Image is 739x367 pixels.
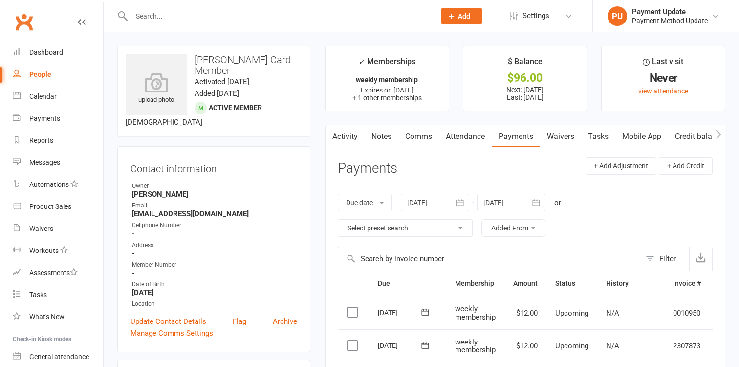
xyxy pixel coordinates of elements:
div: $96.00 [472,73,578,83]
a: Reports [13,130,103,152]
div: Email [132,201,297,210]
div: Assessments [29,269,78,276]
i: ✓ [358,57,365,67]
a: Messages [13,152,103,174]
h3: [PERSON_NAME] Card Member [126,54,302,76]
td: $12.00 [504,297,546,330]
div: Owner [132,182,297,191]
td: 0010950 [664,297,710,330]
div: Workouts [29,247,59,254]
td: 2307873 [664,329,710,363]
p: Next: [DATE] Last: [DATE] [472,86,578,101]
div: Location [132,299,297,309]
div: Payment Method Update [632,16,708,25]
div: People [29,70,51,78]
span: weekly membership [455,304,496,321]
a: Manage Comms Settings [130,327,213,339]
span: weekly membership [455,338,496,355]
th: Status [546,271,597,296]
a: Dashboard [13,42,103,64]
a: Waivers [540,125,581,148]
div: Messages [29,159,60,166]
a: Workouts [13,240,103,262]
div: Never [610,73,716,83]
div: What's New [29,313,65,321]
div: [DATE] [378,305,423,320]
strong: [EMAIL_ADDRESS][DOMAIN_NAME] [132,209,297,218]
div: upload photo [126,73,187,105]
a: Calendar [13,86,103,108]
button: + Add Credit [659,157,713,175]
a: Assessments [13,262,103,284]
span: Settings [522,5,549,27]
a: People [13,64,103,86]
div: General attendance [29,353,89,361]
div: PU [608,6,627,26]
input: Search... [129,9,428,23]
div: Calendar [29,92,57,100]
a: Waivers [13,218,103,240]
th: Amount [504,271,546,296]
a: Attendance [439,125,492,148]
div: or [554,197,561,208]
span: Expires on [DATE] [361,86,413,94]
div: Cellphone Number [132,221,297,230]
strong: [DATE] [132,288,297,297]
div: Dashboard [29,48,63,56]
div: Tasks [29,291,47,298]
button: Due date [338,194,392,211]
a: Clubworx [12,10,36,34]
h3: Payments [338,161,397,176]
strong: - [132,269,297,277]
a: Credit balance [668,125,731,148]
a: view attendance [638,87,688,95]
a: Automations [13,174,103,196]
span: Upcoming [555,342,588,350]
a: Tasks [13,284,103,306]
th: Membership [446,271,504,296]
span: N/A [606,342,619,350]
span: [DEMOGRAPHIC_DATA] [126,118,202,127]
th: Invoice # [664,271,710,296]
button: + Add Adjustment [586,157,656,175]
a: Activity [326,125,365,148]
button: Added From [481,219,545,237]
span: Upcoming [555,309,588,318]
a: Product Sales [13,196,103,218]
a: Mobile App [615,125,668,148]
div: Memberships [358,55,415,73]
div: Reports [29,137,53,144]
div: Last visit [643,55,683,73]
th: Due [369,271,446,296]
button: Add [441,8,482,24]
a: Flag [233,316,246,327]
a: What's New [13,306,103,328]
span: + 1 other memberships [352,94,422,102]
time: Added [DATE] [195,89,239,98]
span: Active member [209,104,262,112]
span: N/A [606,309,619,318]
div: Waivers [29,225,53,232]
div: Payment Update [632,7,708,16]
a: Update Contact Details [130,316,206,327]
a: Archive [273,316,297,327]
div: Automations [29,181,69,188]
a: Tasks [581,125,615,148]
div: $ Balance [508,55,543,73]
a: Comms [398,125,439,148]
time: Activated [DATE] [195,77,249,86]
span: Add [458,12,470,20]
input: Search by invoice number [338,247,641,271]
div: Product Sales [29,203,71,210]
a: Notes [365,125,398,148]
td: $12.00 [504,329,546,363]
button: Filter [641,247,689,271]
a: Payments [13,108,103,130]
div: Filter [659,253,676,265]
strong: [PERSON_NAME] [132,190,297,199]
strong: - [132,249,297,258]
strong: - [132,229,297,238]
a: Payments [492,125,540,148]
div: Member Number [132,260,297,270]
h3: Contact information [130,160,297,174]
